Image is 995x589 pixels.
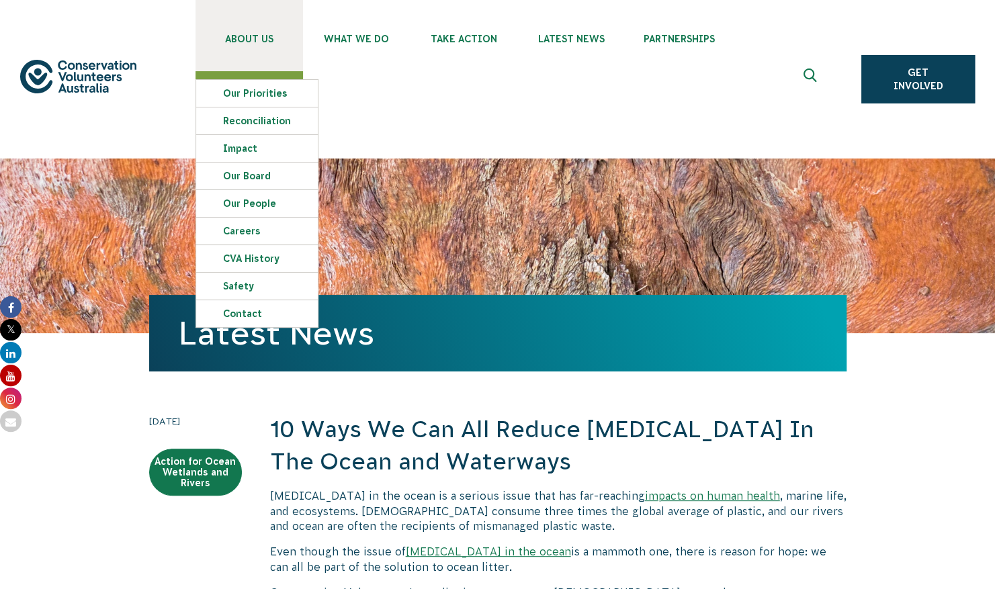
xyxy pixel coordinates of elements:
[645,490,780,502] a: impacts on human health
[196,80,318,107] a: Our Priorities
[179,315,374,351] a: Latest News
[196,163,318,189] a: Our Board
[270,488,847,533] p: [MEDICAL_DATA] in the ocean is a serious issue that has far-reaching , marine life, and ecosystem...
[196,107,318,134] a: Reconciliation
[625,34,733,44] span: Partnerships
[149,449,242,496] a: Action for Ocean Wetlands and Rivers
[196,135,318,162] a: Impact
[196,273,318,300] a: Safety
[270,544,847,574] p: Even though the issue of is a mammoth one, there is reason for hope: we can all be part of the so...
[270,414,847,478] h2: 10 Ways We Can All Reduce [MEDICAL_DATA] In The Ocean and Waterways
[196,190,318,217] a: Our People
[196,300,318,327] a: Contact
[410,34,518,44] span: Take Action
[861,55,975,103] a: Get Involved
[196,218,318,244] a: Careers
[149,414,242,428] time: [DATE]
[406,545,571,557] a: [MEDICAL_DATA] in the ocean
[303,34,410,44] span: What We Do
[518,34,625,44] span: Latest News
[196,245,318,272] a: CVA history
[804,69,820,90] span: Expand search box
[795,63,828,95] button: Expand search box Close search box
[196,34,303,44] span: About Us
[20,60,136,93] img: logo.svg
